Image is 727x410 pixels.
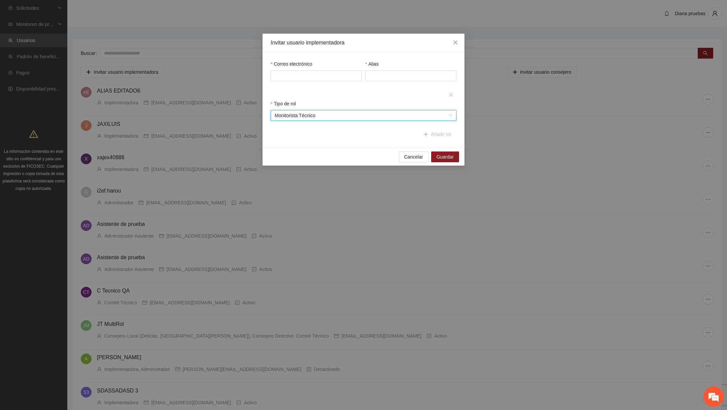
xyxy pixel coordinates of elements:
div: Invitar usuario implementadora [271,39,456,46]
label: Alias [365,60,379,68]
button: plusAñadir rol [418,129,456,140]
input: Correo electrónico [271,70,362,81]
label: Correo electrónico [271,60,312,68]
span: Monitorista Técnico [275,110,452,121]
label: Tipo de rol [271,100,296,107]
span: close [453,40,458,45]
input: Alias [365,70,456,81]
span: Guardar [437,153,454,161]
button: Cancelar [399,151,428,162]
button: Close [446,34,464,52]
button: Guardar [431,151,459,162]
button: close [446,89,456,100]
span: Cancelar [404,153,423,161]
